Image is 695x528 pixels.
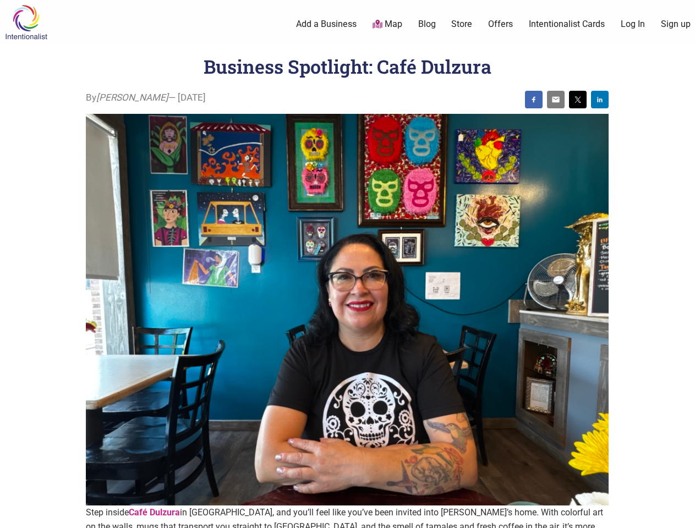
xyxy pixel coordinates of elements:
a: Map [373,18,402,31]
img: facebook sharing button [529,95,538,104]
a: Log In [621,18,645,30]
img: twitter sharing button [573,95,582,104]
img: email sharing button [551,95,560,104]
a: Sign up [661,18,691,30]
a: Blog [418,18,436,30]
a: Café Dulzura [129,507,180,518]
span: By — [DATE] [86,91,206,105]
i: [PERSON_NAME] [96,92,168,103]
h1: Business Spotlight: Café Dulzura [204,54,491,79]
a: Offers [488,18,513,30]
a: Add a Business [296,18,357,30]
a: Intentionalist Cards [529,18,605,30]
a: Store [451,18,472,30]
img: linkedin sharing button [595,95,604,104]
